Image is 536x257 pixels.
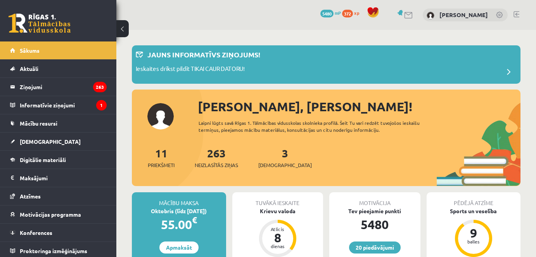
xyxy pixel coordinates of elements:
[199,119,432,133] div: Laipni lūgts savā Rīgas 1. Tālmācības vidusskolas skolnieka profilā. Šeit Tu vari redzēt tuvojošo...
[136,49,517,80] a: Jauns informatīvs ziņojums! Ieskaites drīkst pildīt TIKAI CAUR DATORU!
[335,10,341,16] span: mP
[427,207,521,215] div: Sports un veselība
[329,192,420,207] div: Motivācija
[10,96,107,114] a: Informatīvie ziņojumi1
[10,224,107,241] a: Konferences
[342,10,353,17] span: 372
[439,11,488,19] a: [PERSON_NAME]
[266,244,289,248] div: dienas
[10,114,107,132] a: Mācību resursi
[198,97,520,116] div: [PERSON_NAME], [PERSON_NAME]!
[20,78,107,96] legend: Ziņojumi
[10,41,107,59] a: Sākums
[20,65,38,72] span: Aktuāli
[427,12,434,19] img: Daniels Birziņš
[462,227,485,239] div: 9
[159,241,199,254] a: Apmaksāt
[147,49,260,60] p: Jauns informatīvs ziņojums!
[20,211,81,218] span: Motivācijas programma
[20,247,87,254] span: Proktoringa izmēģinājums
[20,47,40,54] span: Sākums
[20,229,52,236] span: Konferences
[342,10,363,16] a: 372 xp
[320,10,341,16] a: 5480 mP
[148,161,175,169] span: Priekšmeti
[329,215,420,234] div: 5480
[195,146,238,169] a: 263Neizlasītās ziņas
[20,120,57,127] span: Mācību resursi
[10,60,107,78] a: Aktuāli
[20,138,81,145] span: [DEMOGRAPHIC_DATA]
[136,64,245,75] p: Ieskaites drīkst pildīt TIKAI CAUR DATORU!
[329,207,420,215] div: Tev pieejamie punkti
[258,161,312,169] span: [DEMOGRAPHIC_DATA]
[96,100,107,110] i: 1
[148,146,175,169] a: 11Priekšmeti
[10,78,107,96] a: Ziņojumi263
[10,151,107,169] a: Digitālie materiāli
[266,227,289,231] div: Atlicis
[132,192,226,207] div: Mācību maksa
[427,192,521,207] div: Pēdējā atzīme
[9,14,71,33] a: Rīgas 1. Tālmācības vidusskola
[20,96,107,114] legend: Informatīvie ziņojumi
[10,187,107,205] a: Atzīmes
[93,82,107,92] i: 263
[132,215,226,234] div: 55.00
[320,10,334,17] span: 5480
[258,146,312,169] a: 3[DEMOGRAPHIC_DATA]
[462,239,485,244] div: balles
[20,193,41,200] span: Atzīmes
[192,214,197,226] span: €
[232,192,323,207] div: Tuvākā ieskaite
[20,156,66,163] span: Digitālie materiāli
[195,161,238,169] span: Neizlasītās ziņas
[266,231,289,244] div: 8
[10,133,107,150] a: [DEMOGRAPHIC_DATA]
[10,169,107,187] a: Maksājumi
[10,205,107,223] a: Motivācijas programma
[20,169,107,187] legend: Maksājumi
[354,10,359,16] span: xp
[232,207,323,215] div: Krievu valoda
[349,241,401,254] a: 20 piedāvājumi
[132,207,226,215] div: Oktobris (līdz [DATE])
